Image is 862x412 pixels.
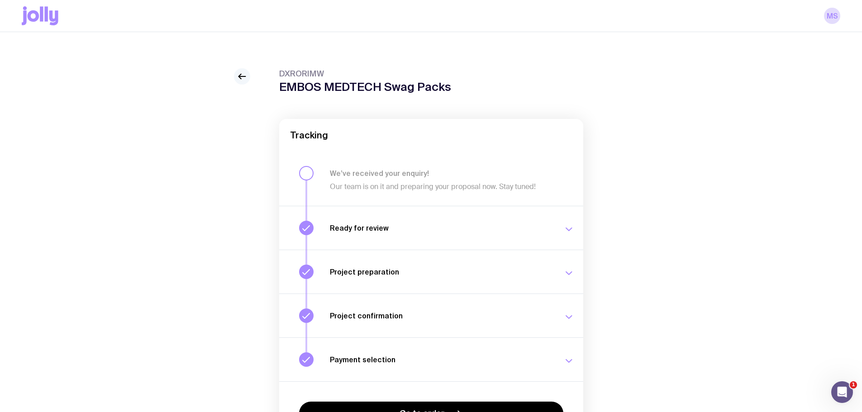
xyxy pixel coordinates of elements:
iframe: Intercom live chat [831,381,853,403]
h3: We’ve received your enquiry! [330,169,552,178]
h3: Project preparation [330,267,552,276]
button: Project preparation [279,250,583,294]
h3: Ready for review [330,223,552,232]
h3: Project confirmation [330,311,552,320]
button: Project confirmation [279,294,583,337]
a: MS [824,8,840,24]
button: Ready for review [279,206,583,250]
h2: Tracking [290,130,572,141]
span: 1 [850,381,857,388]
p: Our team is on it and preparing your proposal now. Stay tuned! [330,182,552,191]
h3: Payment selection [330,355,552,364]
button: Payment selection [279,337,583,381]
span: DXRORIMW [279,68,451,79]
h1: EMBOS MEDTECH Swag Packs [279,80,451,94]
